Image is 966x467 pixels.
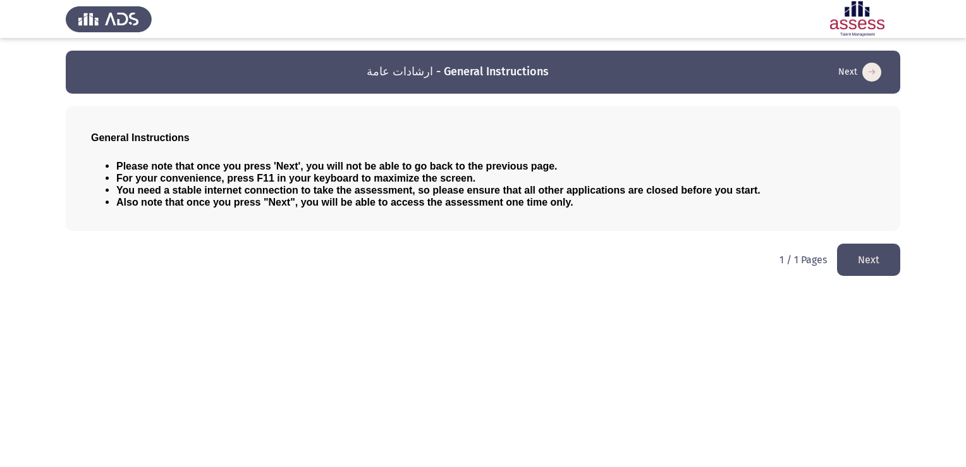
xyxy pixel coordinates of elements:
[116,185,761,196] span: You need a stable internet connection to take the assessment, so please ensure that all other app...
[814,1,900,37] img: Assessment logo of ASSESS Employability - EBI
[116,197,573,208] span: Also note that once you press "Next", you will be able to access the assessment one time only.
[835,62,885,82] button: load next page
[116,173,475,184] span: For your convenience, press F11 in your keyboard to maximize the screen.
[837,244,900,276] button: load next page
[116,161,558,171] span: Please note that once you press 'Next', you will not be able to go back to the previous page.
[91,132,190,143] span: General Instructions
[780,254,827,266] p: 1 / 1 Pages
[367,64,549,80] h3: ارشادات عامة - General Instructions
[66,1,152,37] img: Assess Talent Management logo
